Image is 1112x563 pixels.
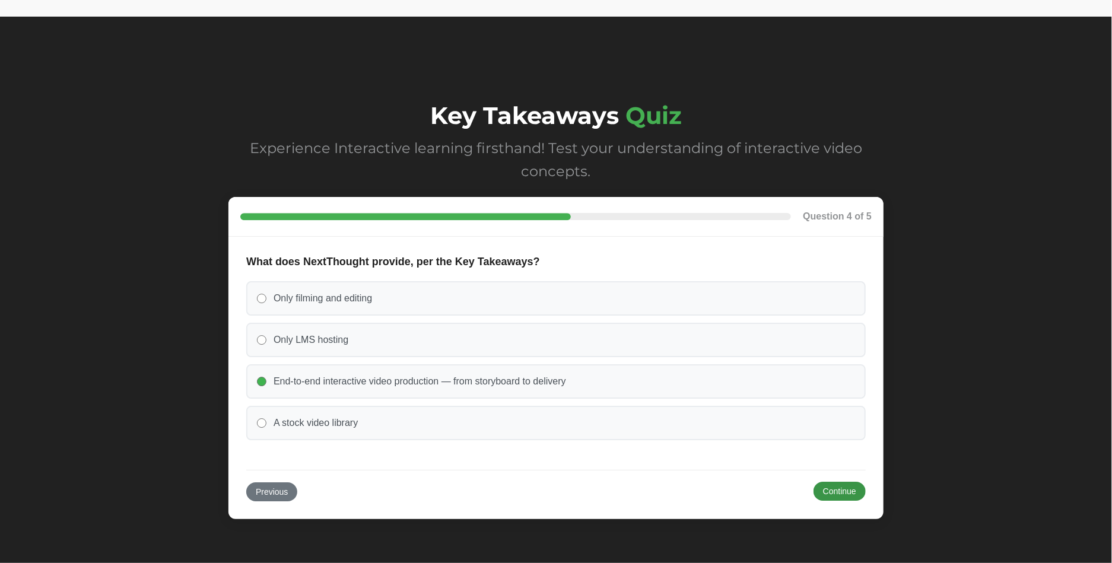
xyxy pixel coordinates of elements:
div: Question 4 of 5 [803,209,872,224]
span: Experience Interactive learning firsthand! Test your understanding of interactive video concepts. [250,139,862,180]
span: Key Takeaways [430,101,619,130]
span: Only LMS hosting [274,334,348,346]
legend: What does NextThought provide, per the Key Takeaways? [246,255,540,269]
input: A stock video library [257,418,266,428]
button: Continue [814,482,866,501]
span: Only filming and editing [274,292,372,305]
button: Previous [246,482,297,501]
span: End-to-end interactive video production — from storyboard to delivery [274,376,566,388]
input: Only filming and editing [257,294,266,303]
input: End-to-end interactive video production — from storyboard to delivery [257,377,266,386]
input: Only LMS hosting [257,335,266,345]
span: Quiz [625,101,682,130]
span: A stock video library [274,417,358,430]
